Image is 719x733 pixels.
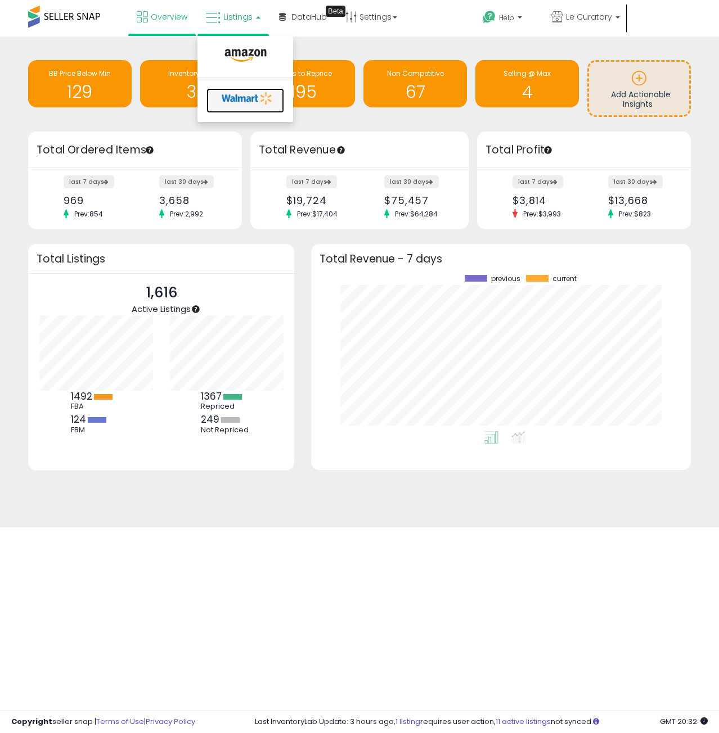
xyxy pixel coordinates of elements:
span: BB Price Below Min [49,69,111,78]
div: Not Repriced [201,426,251,435]
h1: 129 [34,83,126,101]
span: current [552,275,577,283]
div: Repriced [201,402,251,411]
div: Tooltip anchor [145,145,155,155]
div: Tooltip anchor [326,6,345,17]
span: previous [491,275,520,283]
a: Selling @ Max 4 [475,60,579,107]
div: FBA [71,402,122,411]
p: 1,616 [132,282,191,304]
h3: Total Revenue - 7 days [320,255,682,263]
b: 249 [201,413,219,426]
h1: 195 [258,83,350,101]
label: last 30 days [159,175,214,188]
h3: Total Ordered Items [37,142,233,158]
label: last 7 days [513,175,563,188]
a: Inventory Age 3 [140,60,244,107]
a: Help [474,2,541,37]
label: last 7 days [286,175,337,188]
b: 124 [71,413,86,426]
span: Prev: 2,992 [164,209,209,219]
a: BB Price Below Min 129 [28,60,132,107]
h3: Total Profit [486,142,682,158]
div: FBM [71,426,122,435]
span: Needs to Reprice [275,69,332,78]
h3: Total Listings [37,255,286,263]
div: Tooltip anchor [543,145,553,155]
span: Add Actionable Insights [611,89,671,110]
label: last 30 days [608,175,663,188]
div: $19,724 [286,194,351,206]
span: Prev: $64,284 [389,209,443,219]
h1: 67 [369,83,461,101]
span: Active Listings [132,303,191,315]
label: last 7 days [64,175,114,188]
span: Prev: 854 [69,209,109,219]
span: Non Competitive [387,69,444,78]
i: Get Help [482,10,496,24]
div: 969 [64,194,127,206]
span: Selling @ Max [504,69,551,78]
span: DataHub [291,11,327,22]
span: Listings [223,11,253,22]
span: Le Curatory [566,11,612,22]
b: 1367 [201,390,222,403]
div: $13,668 [608,194,671,206]
a: Needs to Reprice 195 [252,60,356,107]
span: Help [499,13,514,22]
h3: Total Revenue [259,142,460,158]
span: Inventory Age [168,69,215,78]
span: Overview [151,11,187,22]
a: Add Actionable Insights [589,62,689,115]
h1: 4 [481,83,573,101]
div: $3,814 [513,194,576,206]
div: Tooltip anchor [336,145,346,155]
label: last 30 days [384,175,439,188]
h1: 3 [146,83,238,101]
div: Tooltip anchor [191,304,201,314]
b: 1492 [71,390,92,403]
span: Prev: $823 [613,209,657,219]
div: $75,457 [384,194,449,206]
span: Prev: $17,404 [291,209,343,219]
span: Prev: $3,993 [518,209,567,219]
a: Non Competitive 67 [363,60,467,107]
div: 3,658 [159,194,222,206]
